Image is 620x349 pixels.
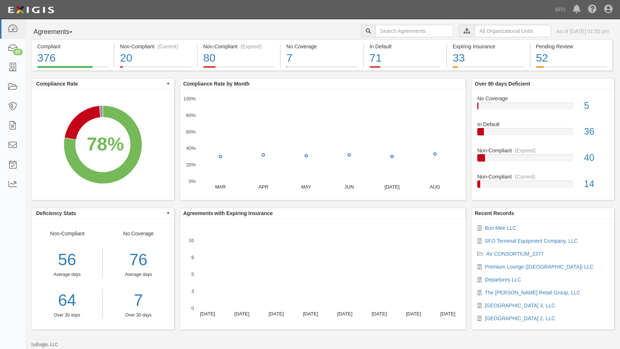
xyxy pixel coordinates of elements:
span: Compliance Rate [36,80,165,87]
text: [DATE] [234,311,249,317]
a: Non-Compliant(Expired)40 [477,147,609,173]
div: 40 [579,151,614,165]
text: 5 [191,272,194,277]
text: JUN [344,184,354,190]
div: 78% [87,131,124,158]
text: [DATE] [384,184,399,190]
text: [DATE] [337,311,352,317]
div: 14 [579,177,614,191]
div: (Current) [515,173,536,180]
div: Over 30 days [108,312,169,318]
div: 33 [453,50,524,66]
a: 7 [108,289,169,312]
a: Non-Compliant(Expired)80 [198,66,280,72]
a: In Default36 [477,121,609,147]
text: [DATE] [303,311,318,317]
text: AUG [430,184,440,190]
a: Premium Lounge ([GEOGRAPHIC_DATA]) LLC [485,264,593,270]
b: Recent Records [475,210,514,216]
div: A chart. [180,219,466,329]
img: logo-5460c22ac91f19d4615b14bd174203de0afe785f0fc80cf4dbbc73dc1793850b.png [6,3,56,17]
text: [DATE] [371,311,387,317]
div: In Default [472,121,614,128]
input: All Organizational Units [475,25,551,37]
text: 3 [191,288,194,294]
div: 20 [120,50,191,66]
a: AV CONSORTIUM_2377 [486,251,544,257]
text: 40% [186,145,195,151]
text: 8 [191,255,194,260]
div: No Coverage [286,43,357,50]
div: 76 [108,248,169,272]
div: Expiring Insurance [453,43,524,50]
small: by [31,342,58,348]
button: Agreements [31,25,87,39]
i: Help Center - Complianz [588,5,597,14]
a: No Coverage7 [281,66,363,72]
a: Departures LLC [485,277,521,283]
a: Pending Review52 [530,66,613,72]
b: Compliance Rate by Month [183,81,250,87]
text: MAR [215,184,226,190]
a: [GEOGRAPHIC_DATA] 3, LLC [485,303,555,308]
div: Compliant [37,43,108,50]
text: [DATE] [440,311,456,317]
button: Compliance Rate [32,79,174,89]
div: Over 30 days [32,312,103,318]
div: (Current) [157,43,178,50]
div: Pending Review [536,43,607,50]
div: 5 [579,99,614,113]
text: 80% [186,113,195,118]
input: Search Agreements [375,25,453,37]
div: No Coverage [472,95,614,102]
div: No Coverage [103,230,174,318]
div: Non-Compliant [32,230,103,318]
svg: A chart. [32,89,174,200]
div: As of [DATE] 01:55 pm [557,28,609,35]
text: APR [258,184,268,190]
a: Non-Compliant(Current)14 [477,173,609,194]
div: 80 [203,50,274,66]
div: 376 [37,50,108,66]
text: 60% [186,129,195,134]
text: [DATE] [406,311,421,317]
div: Non-Compliant (Expired) [203,43,274,50]
div: 36 [579,125,614,138]
a: No Coverage5 [477,95,609,121]
a: Exigis, LLC [36,342,58,347]
div: 56 [32,248,103,272]
text: 0 [191,305,194,311]
text: 10 [188,238,194,243]
div: Non-Compliant [472,147,614,154]
a: The [PERSON_NAME] Retail Group, LLC [485,290,580,296]
div: (Expired) [515,147,536,154]
a: Compliant376 [31,66,114,72]
text: 0% [188,179,195,184]
div: (Expired) [240,43,261,50]
text: 100% [183,96,196,101]
div: Non-Compliant [472,173,614,180]
svg: A chart. [180,89,466,200]
a: Bun Mee LLC [485,225,516,231]
div: In Default [370,43,441,50]
a: [GEOGRAPHIC_DATA] 2, LLC [485,315,555,321]
div: 7 [286,50,357,66]
a: In Default71 [364,66,446,72]
div: 52 [536,50,607,66]
div: 71 [370,50,441,66]
text: [DATE] [269,311,284,317]
span: Deficiency Stats [36,210,165,217]
div: 47 [13,49,23,55]
a: SFO [551,2,569,17]
text: 20% [186,162,195,167]
div: Average days [108,272,169,278]
a: 64 [32,289,103,312]
b: Agreements with Expiring Insurance [183,210,273,216]
a: SFO Terminal Equipment Company, LLC [485,238,578,244]
button: Deficiency Stats [32,208,174,218]
text: MAY [301,184,311,190]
